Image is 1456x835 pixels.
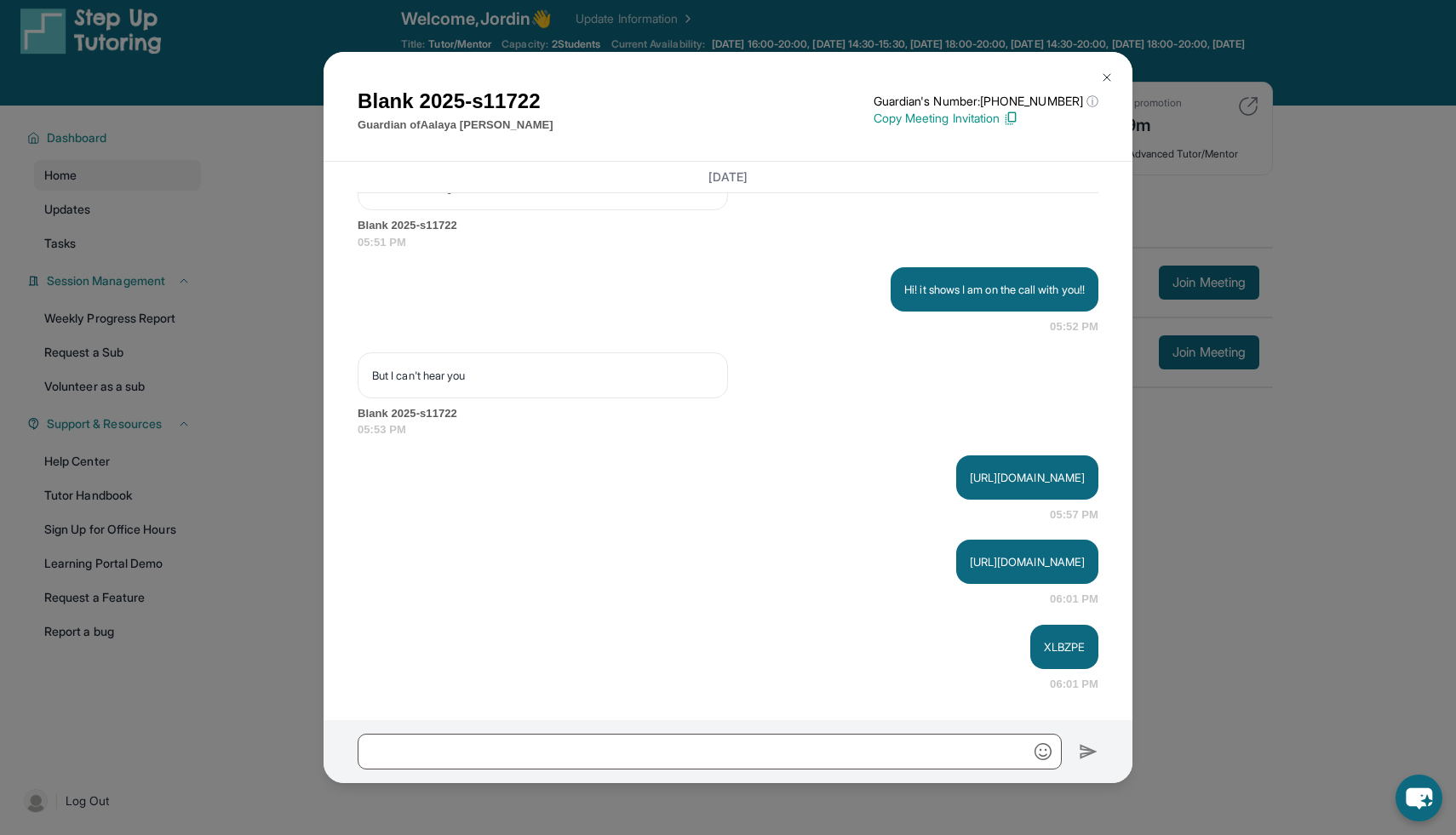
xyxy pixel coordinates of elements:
[1035,743,1052,760] img: Emoji
[1396,775,1442,821] button: chat-button
[358,217,1098,234] span: Blank 2025-s11722
[1100,71,1114,84] img: Close Icon
[372,367,714,384] p: But I can't hear you
[358,86,553,117] h1: Blank 2025-s11722
[874,93,1098,110] p: Guardian's Number: [PHONE_NUMBER]
[1050,506,1098,523] span: 05:57 PM
[358,169,1098,186] h3: [DATE]
[1044,638,1085,655] p: XLBZPE
[1003,111,1018,126] img: Copy Icon
[358,117,553,134] p: Guardian of Aalaya [PERSON_NAME]
[358,421,1098,438] span: 05:53 PM
[1050,591,1098,608] span: 06:01 PM
[1086,93,1098,110] span: ⓘ
[904,281,1085,298] p: Hi! it shows I am on the call with you!!
[1050,676,1098,693] span: 06:01 PM
[1050,318,1098,335] span: 05:52 PM
[358,405,1098,422] span: Blank 2025-s11722
[1079,741,1098,762] img: Send icon
[874,110,1098,127] p: Copy Meeting Invitation
[358,234,1098,251] span: 05:51 PM
[970,469,1085,486] p: [URL][DOMAIN_NAME]
[970,553,1085,570] p: [URL][DOMAIN_NAME]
